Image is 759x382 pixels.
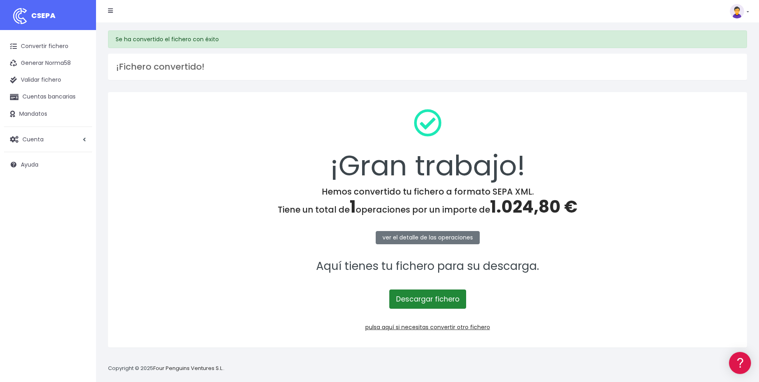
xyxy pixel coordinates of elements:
[4,55,92,72] a: Generar Norma58
[110,231,154,238] a: POWERED BY ENCHANT
[8,205,152,217] a: API
[153,364,223,372] a: Four Penguins Ventures S.L.
[116,62,739,72] h3: ¡Fichero convertido!
[118,257,737,275] p: Aquí tienes tu fichero para su descarga.
[108,30,747,48] div: Se ha convertido el fichero con éxito
[21,161,38,169] span: Ayuda
[389,290,466,309] a: Descargar fichero
[8,88,152,96] div: Convertir ficheros
[490,195,577,219] span: 1.024,80 €
[4,38,92,55] a: Convertir fichero
[365,323,490,331] a: pulsa aquí si necesitas convertir otro fichero
[8,101,152,114] a: Formatos
[31,10,56,20] span: CSEPA
[350,195,356,219] span: 1
[4,88,92,105] a: Cuentas bancarias
[8,192,152,200] div: Programadores
[118,187,737,217] h4: Hemos convertido tu fichero a formato SEPA XML. Tiene un total de operaciones por un importe de
[8,159,152,167] div: Facturación
[8,114,152,126] a: Problemas habituales
[8,126,152,139] a: Videotutoriales
[4,156,92,173] a: Ayuda
[730,4,744,18] img: profile
[4,106,92,123] a: Mandatos
[8,172,152,184] a: General
[108,364,224,373] p: Copyright © 2025 .
[4,131,92,148] a: Cuenta
[8,139,152,151] a: Perfiles de empresas
[22,135,44,143] span: Cuenta
[10,6,30,26] img: logo
[8,214,152,228] button: Contáctanos
[118,103,737,187] div: ¡Gran trabajo!
[4,72,92,88] a: Validar fichero
[376,231,480,244] a: ver el detalle de las operaciones
[8,68,152,80] a: Información general
[8,56,152,63] div: Información general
